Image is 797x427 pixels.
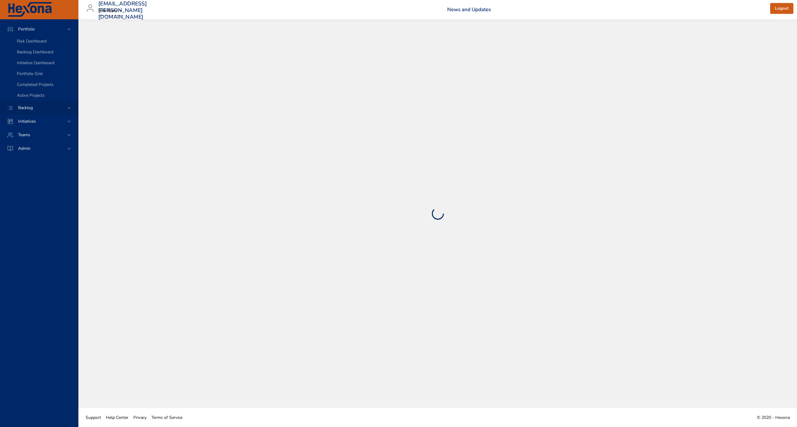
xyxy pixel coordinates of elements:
[86,415,101,420] span: Support
[131,411,149,424] a: Privacy
[13,146,35,151] span: Admin
[103,411,131,424] a: Help Center
[7,2,52,17] img: Hexona
[770,3,793,14] button: Logout
[17,38,46,44] span: Risk Dashboard
[757,415,790,420] span: © 2020 - Hexona
[151,415,182,420] span: Terms of Service
[17,60,54,66] span: Initiative Dashboard
[106,415,128,420] span: Help Center
[13,105,38,111] span: Backlog
[98,1,147,20] h3: [EMAIL_ADDRESS][PERSON_NAME][DOMAIN_NAME]
[447,6,491,13] a: News and Updates
[17,71,43,77] span: Portfolio Grid
[149,411,185,424] a: Terms of Service
[17,93,45,98] span: Active Projects
[17,82,54,87] span: Completed Projects
[13,118,41,124] span: Initiatives
[98,6,124,16] div: Raintree
[83,411,103,424] a: Support
[775,5,789,12] span: Logout
[13,132,35,138] span: Teams
[17,49,53,55] span: Backlog Dashboard
[133,415,147,420] span: Privacy
[13,26,40,32] span: Portfolio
